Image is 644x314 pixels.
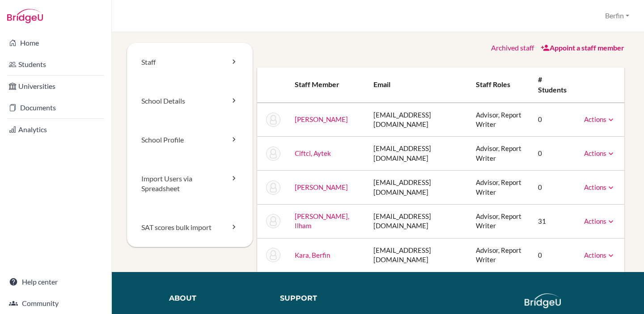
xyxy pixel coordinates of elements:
a: Archived staff [491,43,534,52]
img: Bridge-U [7,9,43,23]
td: [EMAIL_ADDRESS][DOMAIN_NAME] [366,103,469,137]
a: Actions [584,251,615,259]
td: [EMAIL_ADDRESS][DOMAIN_NAME] [366,238,469,272]
td: Advisor, Report Writer [469,238,531,272]
img: Gaida Erlano [266,180,280,195]
th: # students [531,67,577,103]
td: Advisor, Report Writer [469,103,531,137]
a: Students [2,55,110,73]
th: Staff roles [469,67,531,103]
td: 31 [531,205,577,239]
td: Advisor, Report Writer [469,205,531,239]
a: Actions [584,217,615,225]
div: About [169,293,267,304]
td: [EMAIL_ADDRESS][DOMAIN_NAME] [366,171,469,205]
a: Help center [2,273,110,291]
a: [PERSON_NAME] [295,115,348,123]
td: [EMAIL_ADDRESS][DOMAIN_NAME] [366,137,469,171]
td: Advisor, Report Writer [469,137,531,171]
a: Home [2,34,110,52]
td: [EMAIL_ADDRESS][DOMAIN_NAME] [366,205,469,239]
a: Staff [127,43,253,82]
a: Actions [584,183,615,191]
img: Berfin Kara [266,248,280,262]
a: Actions [584,115,615,123]
a: Actions [584,149,615,157]
a: School Profile [127,121,253,159]
td: 0 [531,238,577,272]
td: 0 [531,103,577,137]
a: [PERSON_NAME], Ilham [295,212,349,230]
a: Import Users via Spreadsheet [127,159,253,209]
th: Staff member [288,67,366,103]
img: logo_white@2x-f4f0deed5e89b7ecb1c2cc34c3e3d731f90f0f143d5ea2071677605dd97b5244.png [525,293,561,308]
a: Documents [2,99,110,117]
a: Community [2,294,110,312]
a: Ciftci, Aytek [295,149,331,157]
a: SAT scores bulk import [127,208,253,247]
button: Berfin [601,8,633,24]
a: Analytics [2,121,110,138]
a: Universities [2,77,110,95]
img: Aytek Ciftci [266,147,280,161]
td: 0 [531,137,577,171]
a: Kara, Berfin [295,251,330,259]
a: School Details [127,82,253,121]
img: Ilham Ibrahimovic [266,214,280,228]
th: Email [366,67,469,103]
a: [PERSON_NAME] [295,183,348,191]
td: 0 [531,171,577,205]
div: Support [280,293,371,304]
a: Appoint a staff member [541,43,624,52]
td: Advisor, Report Writer [469,171,531,205]
img: Aarti Bakshi [266,113,280,127]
